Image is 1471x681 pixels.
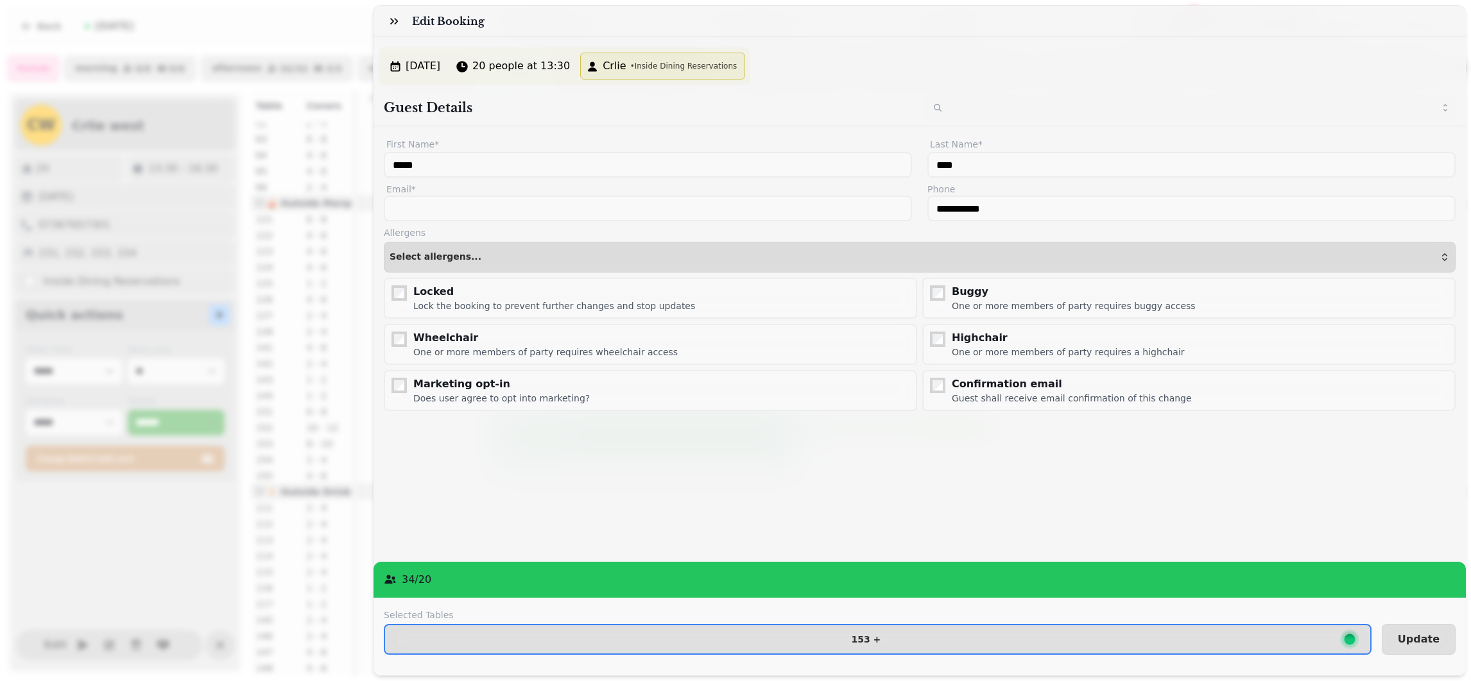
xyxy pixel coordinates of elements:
[927,183,1456,196] label: Phone
[384,242,1456,273] button: Select allergens...
[384,137,912,152] label: First Name*
[927,137,1456,152] label: Last Name*
[851,635,881,644] p: 153 +
[384,226,1456,239] label: Allergens
[413,346,678,358] div: One or more members of party requires wheelchair access
[1382,624,1456,655] button: Update
[402,572,431,587] p: 34 / 20
[603,58,626,74] span: Crlie
[412,13,490,29] h3: Edit Booking
[413,392,590,405] div: Does user agree to opt into marketing?
[406,58,440,74] span: [DATE]
[952,346,1185,358] div: One or more members of party requires a highchair
[390,252,481,262] span: Select allergens...
[952,284,1196,299] div: Buggy
[413,376,590,392] div: Marketing opt-in
[472,58,570,74] span: 20 people at 13:30
[1398,634,1440,644] span: Update
[384,99,915,117] h2: Guest Details
[630,61,737,71] span: • Inside Dining Reservations
[384,624,1372,655] button: 153 +
[952,376,1192,392] div: Confirmation email
[413,299,695,312] div: Lock the booking to prevent further changes and stop updates
[952,392,1192,405] div: Guest shall receive email confirmation of this change
[413,330,678,346] div: Wheelchair
[413,284,695,299] div: Locked
[952,330,1185,346] div: Highchair
[384,183,912,196] label: Email*
[384,609,1372,621] label: Selected Tables
[952,299,1196,312] div: One or more members of party requires buggy access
